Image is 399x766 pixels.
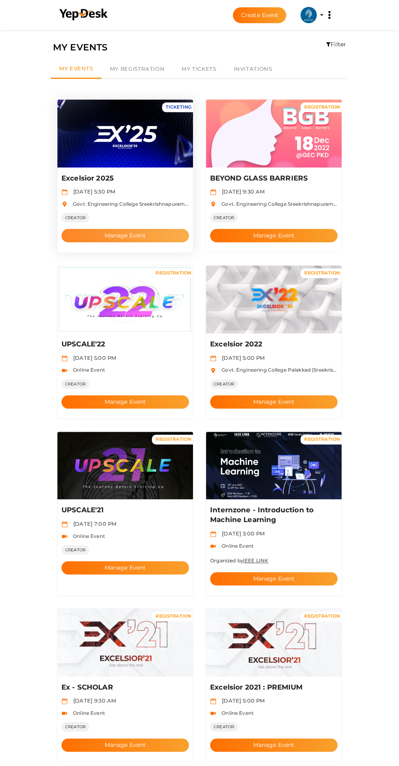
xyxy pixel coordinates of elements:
img: location.svg [210,368,216,374]
span: Online Event [217,543,254,549]
span: REGISTRATION [156,613,191,619]
span: Online Event [69,710,105,716]
span: CREATOR [210,379,238,389]
img: calendar.svg [61,189,68,195]
span: My Events [59,65,93,72]
img: calendar.svg [210,531,216,537]
a: My Tickets [173,60,225,78]
img: location.svg [61,201,68,207]
span: [DATE] 5:00 PM [69,355,116,361]
span: [DATE] 9:30 AM [69,697,116,704]
span: [DATE] 9:30 AM [218,188,265,195]
p: UPSCALE'21 [61,505,186,515]
p: Ex - SCHOLAR [61,683,186,692]
span: [DATE] 5:00 PM [218,355,265,361]
img: calendar.svg [61,698,68,704]
p: Excelsior 2021 : PREMIUM [210,683,335,692]
span: [DATE] 3:00 PM [218,530,265,537]
img: ROAGYOHP_normal.jpeg [57,432,193,500]
img: IIJ3SCPV_normal.png [206,265,342,333]
div: MY EVENTS [53,40,346,54]
p: Internzone - Introduction to Machine Learning [210,505,335,525]
span: CREATOR [61,379,89,389]
img: ACg8ocIlr20kWlusTYDilfQwsc9vjOYCKrm0LB8zShf3GP8Yo5bmpMCa=s100 [300,7,317,23]
small: Organized by [210,557,268,564]
a: My Events [51,60,101,79]
span: [DATE] 7:00 PM [69,520,116,527]
img: calendar.svg [61,521,68,527]
img: UOZ51GCW_normal.jpeg [57,265,193,333]
a: IEEE LINK [243,557,268,564]
img: NTZWCWD2_normal.jpeg [206,432,342,500]
img: video-icon.svg [210,710,216,716]
span: REGISTRATION [304,270,340,276]
a: My Registration [101,60,173,78]
img: TBKL23QN_normal.png [206,100,342,168]
img: CML4F4VY_normal.png [57,609,193,677]
button: Manage Event [210,572,338,585]
img: calendar.svg [210,698,216,704]
p: Excelsior 2025 [61,174,186,183]
img: calendar.svg [61,355,68,361]
span: TICKETING [166,104,191,110]
span: CREATOR [210,213,238,222]
span: Online Event [69,533,105,539]
span: CREATOR [61,213,89,222]
span: My Tickets [182,65,216,72]
img: video-icon.svg [61,533,68,540]
button: Manage Event [61,738,189,752]
span: REGISTRATION [304,436,340,442]
p: BEYOND GLASS BARRIERS [210,174,335,183]
span: Invitations [233,65,272,72]
span: CREATOR [210,722,238,731]
span: Online Event [69,367,105,373]
img: video-icon.svg [61,710,68,716]
button: Manage Event [210,395,338,409]
button: Manage Event [210,229,338,242]
img: calendar.svg [210,189,216,195]
span: Online Event [217,710,254,716]
span: CREATOR [61,545,89,555]
a: Invitations [225,60,281,78]
span: REGISTRATION [156,270,191,276]
div: Filter [326,40,346,48]
p: Excelsior 2022 [210,339,335,349]
p: UPSCALE'22 [61,339,186,349]
button: Create Event [233,7,287,23]
button: Manage Event [61,229,189,242]
span: REGISTRATION [156,436,191,442]
span: CREATOR [61,722,89,731]
span: REGISTRATION [304,104,340,110]
img: location.svg [210,201,216,207]
span: My Registration [110,65,164,72]
span: [DATE] 5:30 PM [69,188,115,195]
img: 1EKFXICO_normal.png [57,100,193,168]
img: video-icon.svg [210,543,216,549]
button: Manage Event [61,395,189,409]
button: Manage Event [210,738,338,752]
img: MYHKQV24_normal.png [206,609,342,677]
span: [DATE] 5:00 PM [218,697,265,704]
img: video-icon.svg [61,368,68,374]
span: REGISTRATION [304,613,340,619]
img: calendar.svg [210,355,216,361]
button: Manage Event [61,561,189,574]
